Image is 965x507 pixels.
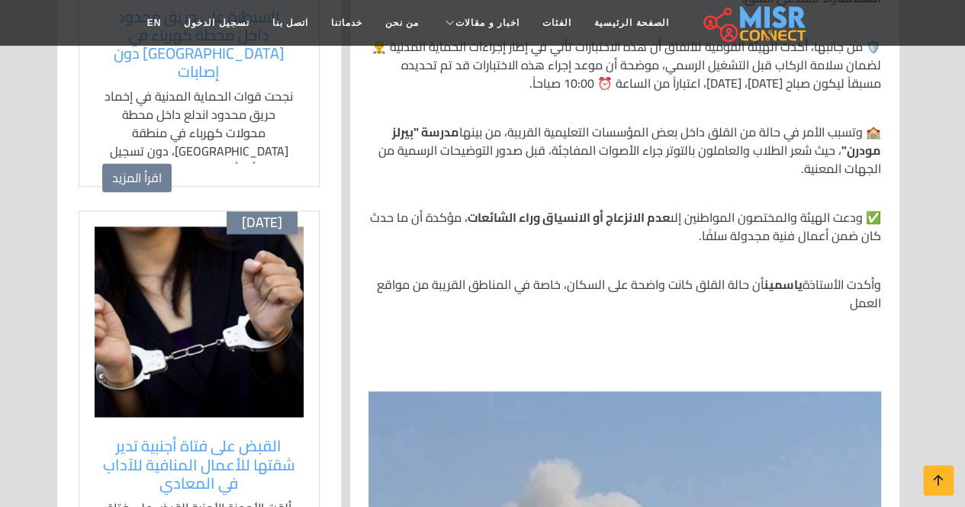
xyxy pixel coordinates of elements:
span: اخبار و مقالات [455,16,519,30]
span: [DATE] [242,214,282,231]
a: الصفحة الرئيسية [583,8,680,37]
a: EN [136,8,173,37]
img: ضبط فتاة أجنبية بتهمة إدارة شقة لممارسة الرذيلة في المعادي [95,226,304,417]
a: خدماتنا [320,8,374,37]
strong: ياسمين [764,273,803,296]
p: نجحت قوات الحماية المدنية في إخماد حريق محدود اندلع داخل محطة محولات كهرباء في منطقة [GEOGRAPHIC_... [102,87,296,178]
p: وأكدت الأستاذة أن حالة القلق كانت واضحة على السكان، خاصة في المناطق القريبة من مواقع العمل [368,275,881,312]
img: main.misr_connect [703,4,806,42]
a: السيطرة على حريق محدود داخل محطة كهرباء في [GEOGRAPHIC_DATA] دون إصابات [102,8,296,81]
strong: مدرسة "بيرلز مودرن" [392,120,881,162]
p: 🏫 وتسبب الأمر في حالة من القلق داخل بعض المؤسسات التعليمية القريبة، من بينها ، حيث شعر الطلاب وال... [368,123,881,178]
a: اخبار و مقالات [430,8,531,37]
strong: عدم الانزعاج أو الانسياق وراء الشائعات [468,206,671,229]
a: من نحن [374,8,430,37]
p: 🛡️ من جانبها، أكدت الهيئة القومية للأنفاق أن هذه الاختبارات تأتي في إطار إجراءات الحماية المدنية ... [368,37,881,92]
a: اتصل بنا [261,8,320,37]
a: تسجيل الدخول [172,8,260,37]
a: اقرأ المزيد [102,163,172,192]
a: القبض على فتاة أجنبية تدير شقتها للأعمال المنافية للآداب في المعادي [102,437,296,492]
p: ✅ ودعت الهيئة والمختصون المواطنين إلى ، مؤكدة أن ما حدث كان ضمن أعمال فنية مجدولة سلفًا. [368,208,881,245]
a: الفئات [531,8,583,37]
